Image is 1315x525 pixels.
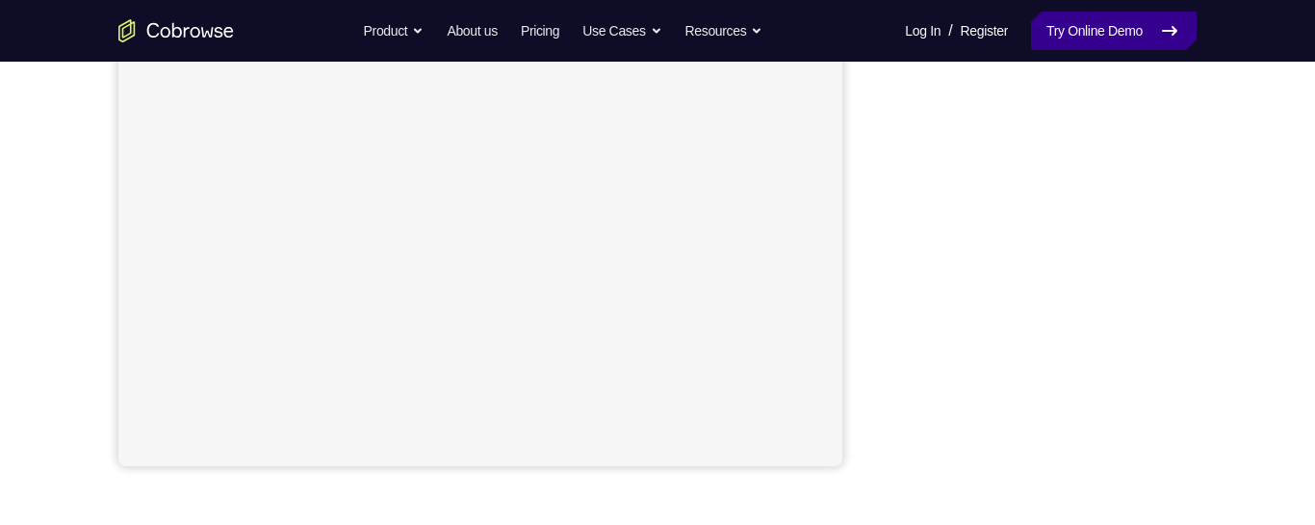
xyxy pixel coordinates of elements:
[364,12,425,50] button: Product
[1031,12,1197,50] a: Try Online Demo
[905,12,941,50] a: Log In
[685,12,763,50] button: Resources
[118,19,234,42] a: Go to the home page
[447,12,497,50] a: About us
[961,12,1008,50] a: Register
[948,19,952,42] span: /
[582,12,661,50] button: Use Cases
[521,12,559,50] a: Pricing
